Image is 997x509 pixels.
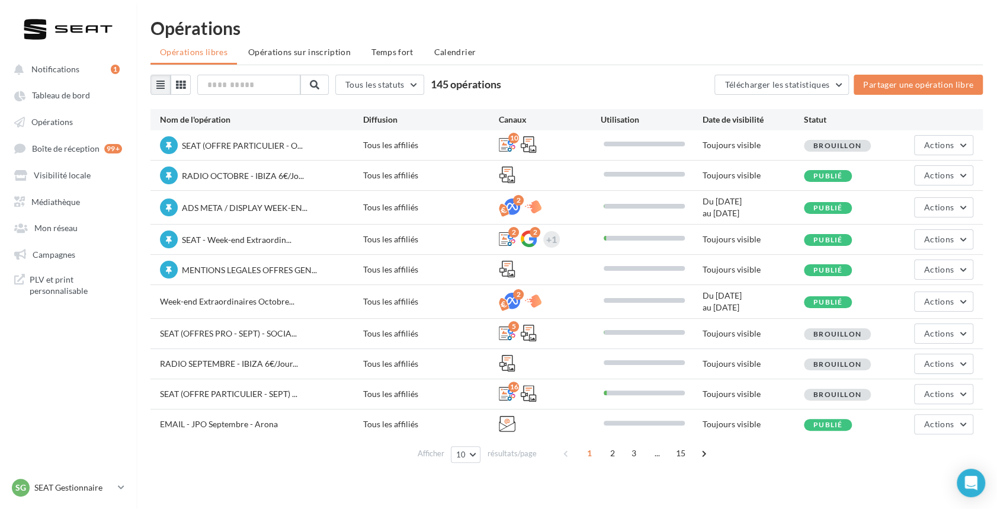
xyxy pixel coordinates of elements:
span: Tous les statuts [345,79,405,89]
div: Tous les affiliés [363,264,499,276]
span: Publié [813,420,842,429]
span: SEAT (OFFRE PARTICULIER - SEPT) ... [160,389,297,399]
span: 2 [603,444,622,463]
div: Toujours visible [702,418,804,430]
span: EMAIL - JPO Septembre - Arona [160,419,278,429]
button: Actions [914,165,973,185]
div: Toujours visible [702,328,804,340]
div: Toujours visible [702,388,804,400]
span: SG [15,482,26,494]
div: Open Intercom Messenger [957,469,985,497]
p: SEAT Gestionnaire [34,482,113,494]
div: Tous les affiliés [363,328,499,340]
button: Partager une opération libre [854,75,983,95]
span: Boîte de réception [32,143,100,153]
div: Diffusion [363,114,499,126]
span: Médiathèque [31,196,80,206]
span: Publié [813,235,842,244]
span: Actions [924,234,954,244]
a: Opérations [7,111,129,132]
a: Boîte de réception 99+ [7,137,129,159]
div: Toujours visible [702,358,804,370]
span: Actions [924,140,954,150]
a: PLV et print personnalisable [7,269,129,302]
div: Tous les affiliés [363,169,499,181]
div: 5 [508,321,519,332]
span: 145 opérations [431,78,501,91]
span: Publié [813,265,842,274]
div: Du [DATE] au [DATE] [702,290,804,313]
div: Tous les affiliés [363,201,499,213]
div: Canaux [499,114,601,126]
button: Notifications 1 [7,58,124,79]
div: Opérations [150,19,983,37]
div: Du [DATE] au [DATE] [702,196,804,219]
span: Visibilité locale [34,170,91,180]
button: 10 [451,446,481,463]
span: Actions [924,389,954,399]
button: Actions [914,197,973,217]
button: Tous les statuts [335,75,424,95]
span: Actions [924,358,954,369]
span: ADS META / DISPLAY WEEK-EN... [182,203,307,213]
span: Week-end Extraordinaires Octobre... [160,296,294,306]
span: SEAT (OFFRES PRO - SEPT) - SOCIA... [160,328,297,338]
span: Campagnes [33,249,75,259]
span: SEAT - Week-end Extraordin... [182,235,291,245]
span: SEAT (OFFRE PARTICULIER - O... [182,140,303,151]
button: Actions [914,229,973,249]
span: Mon réseau [34,223,78,233]
span: Calendrier [434,47,476,57]
div: Toujours visible [702,169,804,181]
div: Toujours visible [702,233,804,245]
div: +1 [546,231,557,248]
span: RADIO OCTOBRE - IBIZA 6€/Jo... [182,171,304,181]
span: Notifications [31,64,79,74]
div: Tous les affiliés [363,233,499,245]
span: Temps fort [371,47,413,57]
span: 15 [671,444,690,463]
div: Date de visibilité [702,114,804,126]
span: Opérations sur inscription [248,47,351,57]
button: Actions [914,384,973,404]
div: Toujours visible [702,139,804,151]
button: Télécharger les statistiques [714,75,849,95]
button: Actions [914,354,973,374]
span: résultats/page [487,448,536,459]
div: 2 [508,227,519,238]
span: PLV et print personnalisable [30,274,122,297]
div: Tous les affiliés [363,296,499,308]
span: Actions [924,328,954,338]
div: Toujours visible [702,264,804,276]
div: 2 [513,195,524,206]
span: Opérations [31,117,73,127]
span: Actions [924,296,954,306]
span: 1 [580,444,599,463]
a: Tableau de bord [7,84,129,105]
span: Publié [813,171,842,180]
span: Tableau de bord [32,91,90,101]
div: Tous les affiliés [363,418,499,430]
div: Statut [804,114,906,126]
span: ... [647,444,666,463]
span: Brouillon [813,329,861,338]
a: Campagnes [7,243,129,264]
span: Actions [924,202,954,212]
span: Publié [813,203,842,212]
div: Tous les affiliés [363,358,499,370]
div: 99+ [104,144,122,153]
span: Brouillon [813,141,861,150]
div: Tous les affiliés [363,139,499,151]
div: 2 [513,289,524,300]
span: Afficher [418,448,444,459]
span: Actions [924,170,954,180]
div: 1 [111,65,120,74]
a: Mon réseau [7,216,129,238]
span: MENTIONS LEGALES OFFRES GEN... [182,265,317,275]
a: SG SEAT Gestionnaire [9,476,127,499]
span: Brouillon [813,360,861,369]
span: Brouillon [813,390,861,399]
span: 10 [456,450,466,459]
span: RADIO SEPTEMBRE - IBIZA 6€/Jour... [160,358,298,369]
button: Actions [914,135,973,155]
